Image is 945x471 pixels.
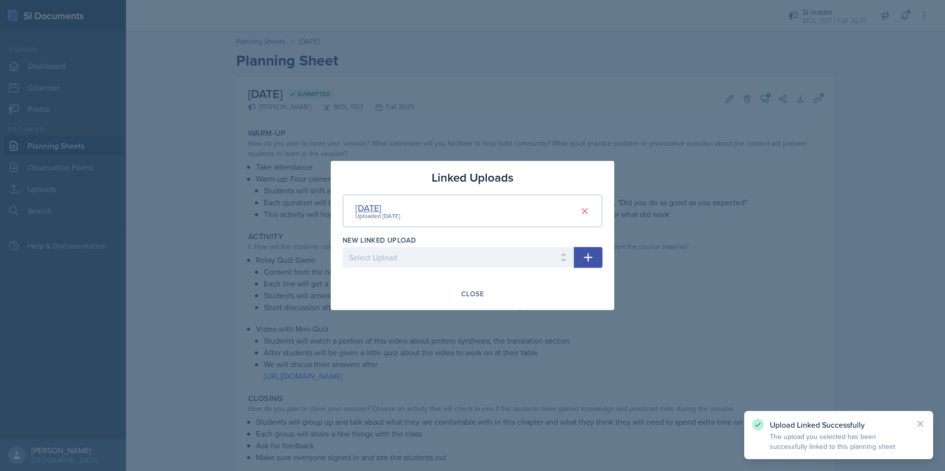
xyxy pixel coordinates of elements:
[461,290,484,298] div: Close
[770,432,908,451] p: The upload you selected has been successfully linked to this planning sheet
[355,212,400,220] div: Uploaded [DATE]
[455,285,490,302] button: Close
[770,420,908,430] p: Upload Linked Successfully
[432,169,513,187] h3: Linked Uploads
[343,235,416,245] label: New Linked Upload
[355,201,400,215] div: [DATE]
